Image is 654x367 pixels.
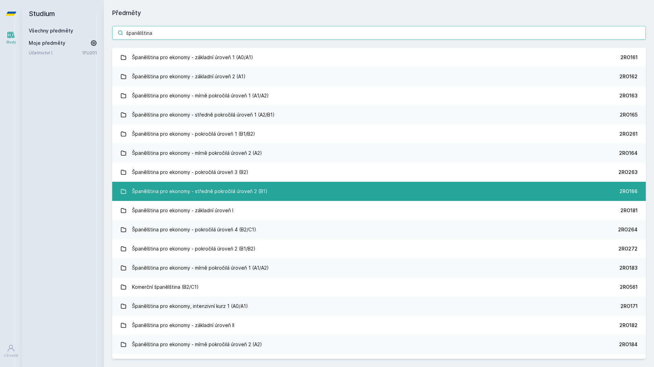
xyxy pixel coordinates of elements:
a: Španělština pro ekonomy - pokročilá úroveň 2 (B1/B2) 2RO272 [112,239,646,258]
div: Španělština pro ekonomy - středně pokročilá úroveň 2 (B1) [132,185,267,198]
div: 2RO166 [619,188,638,195]
div: Španělština pro ekonomy, intenzivní kurz 1 (A0/A1) [132,299,248,313]
a: Španělština pro ekonomy - základní úroveň 2 (A1) 2RO162 [112,67,646,86]
a: Španělština pro ekonomy - základní úroveň I 2RO181 [112,201,646,220]
div: Španělština pro ekonomy - základní úroveň 2 (A1) [132,70,246,83]
a: Účetnictví I. [29,49,82,56]
a: Španělština pro ekonomy - mírně pokročilá úroveň 2 (A2) 2RO164 [112,144,646,163]
div: Španělština pro ekonomy - pokročilá úroveň 1 (B1/B2) [132,127,255,141]
a: 1FU201 [82,50,97,55]
div: Španělština pro ekonomy - mírně pokročilá úroveň 1 (A1/A2) [132,261,269,275]
div: 2RO263 [618,169,638,176]
a: Španělština pro ekonomy, intenzivní kurz 1 (A0/A1) 2RO171 [112,297,646,316]
div: 2RO162 [619,73,638,80]
div: 2RO261 [619,131,638,137]
div: Komerční španělština (B2/C1) [132,280,199,294]
div: Španělština pro ekonomy - základní úroveň I [132,204,233,217]
input: Název nebo ident předmětu… [112,26,646,40]
span: Moje předměty [29,40,65,46]
a: Španělština pro ekonomy - základní úroveň II 2RO182 [112,316,646,335]
div: Španělština pro ekonomy - mírně pokročilá úroveň 1 (A1/A2) [132,89,269,103]
div: Španělština pro ekonomy - středně pokročilá úroveň 1 (A2/B1) [132,108,275,122]
div: 2RO165 [620,111,638,118]
a: Španělština pro ekonomy - pokročilá úroveň 1 (B1/B2) 2RO261 [112,124,646,144]
div: Španělština pro ekonomy - základní úroveň II [132,318,234,332]
div: Uživatel [4,353,18,358]
a: Španělština pro ekonomy - středně pokročilá úroveň 1 (A2/B1) 2RO165 [112,105,646,124]
a: Španělština pro ekonomy - mírně pokročilá úroveň 2 (A2) 2RO184 [112,335,646,354]
a: Všechny předměty [29,28,73,33]
div: 2RO164 [619,150,638,157]
h1: Předměty [112,8,646,18]
div: 2RO182 [619,322,638,329]
a: Uživatel [1,341,21,362]
div: 2RO163 [619,92,638,99]
a: Španělština pro ekonomy - pokročilá úroveň 3 (B2) 2RO263 [112,163,646,182]
a: Španělština pro ekonomy - mírně pokročilá úroveň 1 (A1/A2) 2RO163 [112,86,646,105]
div: Španělština pro ekonomy - základní úroveň 1 (A0/A1) [132,51,253,64]
a: Komerční španělština (B2/C1) 2RO561 [112,277,646,297]
a: Španělština pro ekonomy - středně pokročilá úroveň 2 (B1) 2RO166 [112,182,646,201]
div: 2RO264 [618,226,638,233]
div: Španělština pro ekonomy - mírně pokročilá úroveň 2 (A2) [132,146,262,160]
a: Španělština pro ekonomy - pokročilá úroveň 4 (B2/C1) 2RO264 [112,220,646,239]
div: Study [6,40,16,45]
div: 2RO183 [619,264,638,271]
div: 2RO184 [619,341,638,348]
div: Španělština pro ekonomy - pokročilá úroveň 2 (B1/B2) [132,242,256,256]
div: Španělština pro ekonomy - pokročilá úroveň 4 (B2/C1) [132,223,256,236]
a: Španělština pro ekonomy - základní úroveň 1 (A0/A1) 2RO161 [112,48,646,67]
div: 2RO161 [620,54,638,61]
div: 2RO171 [620,303,638,310]
div: Španělština pro ekonomy - mírně pokročilá úroveň 2 (A2) [132,338,262,351]
a: Study [1,27,21,48]
a: Španělština pro ekonomy - mírně pokročilá úroveň 1 (A1/A2) 2RO183 [112,258,646,277]
div: Španělština pro ekonomy - pokročilá úroveň 3 (B2) [132,165,248,179]
div: 2RO272 [618,245,638,252]
div: 2RO181 [620,207,638,214]
div: 2RO561 [620,284,638,290]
